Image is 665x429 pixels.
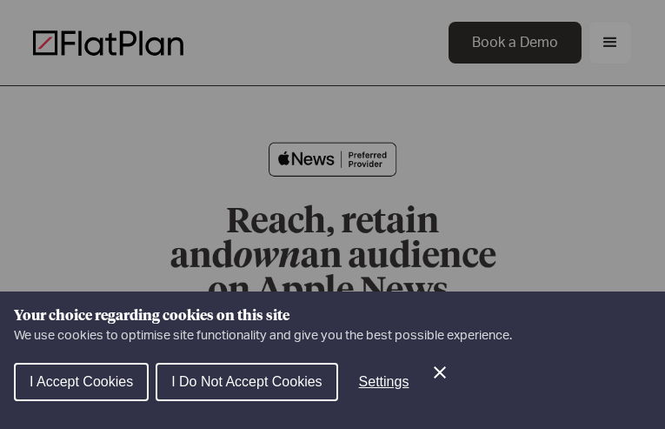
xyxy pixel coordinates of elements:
span: Settings [359,374,409,389]
p: We use cookies to optimise site functionality and give you the best possible experience. [14,326,651,345]
h1: Your choice regarding cookies on this site [14,305,651,326]
span: I Accept Cookies [30,374,133,389]
button: Settings [345,365,423,399]
span: I Do Not Accept Cookies [171,374,322,389]
button: Close Cookie Control [429,362,450,383]
button: I Accept Cookies [14,363,149,401]
button: I Do Not Accept Cookies [156,363,337,401]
